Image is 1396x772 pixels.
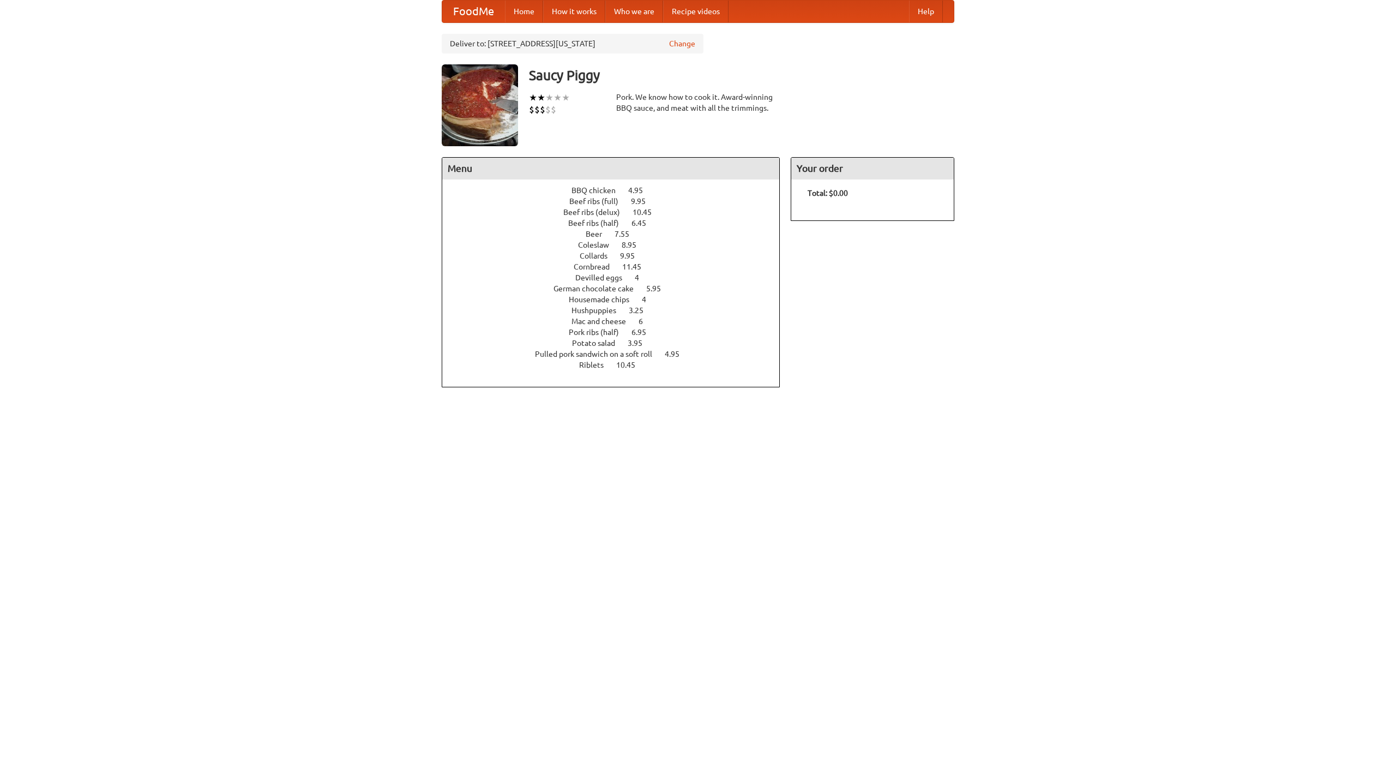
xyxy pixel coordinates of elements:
a: Hushpuppies 3.25 [571,306,664,315]
span: 4.95 [665,350,690,358]
a: Beef ribs (full) 9.95 [569,197,666,206]
a: Devilled eggs 4 [575,273,659,282]
h4: Your order [791,158,954,179]
li: ★ [529,92,537,104]
a: Beef ribs (delux) 10.45 [563,208,672,217]
div: Pork. We know how to cook it. Award-winning BBQ sauce, and meat with all the trimmings. [616,92,780,113]
span: German chocolate cake [553,284,645,293]
a: Riblets 10.45 [579,361,655,369]
a: Pulled pork sandwich on a soft roll 4.95 [535,350,700,358]
a: Beer 7.55 [586,230,649,238]
li: ★ [545,92,553,104]
a: Beef ribs (half) 6.45 [568,219,666,228]
span: 6.45 [631,219,657,228]
h3: Saucy Piggy [529,64,954,86]
li: ★ [562,92,570,104]
a: Mac and cheese 6 [571,317,663,326]
a: German chocolate cake 5.95 [553,284,681,293]
li: ★ [537,92,545,104]
a: Help [909,1,943,22]
a: How it works [543,1,605,22]
li: $ [540,104,545,116]
h4: Menu [442,158,779,179]
a: Cornbread 11.45 [574,262,661,271]
a: FoodMe [442,1,505,22]
span: Pork ribs (half) [569,328,630,337]
span: 4 [635,273,650,282]
li: $ [529,104,534,116]
span: 7.55 [615,230,640,238]
span: Potato salad [572,339,626,348]
img: angular.jpg [442,64,518,146]
span: Hushpuppies [571,306,627,315]
span: Beef ribs (half) [568,219,630,228]
span: BBQ chicken [571,186,627,195]
li: $ [551,104,556,116]
a: Collards 9.95 [580,252,655,260]
span: 9.95 [631,197,657,206]
span: 6.95 [631,328,657,337]
span: 9.95 [620,252,646,260]
a: Who we are [605,1,663,22]
span: 3.95 [628,339,653,348]
a: Change [669,38,695,49]
span: 3.25 [629,306,654,315]
span: 4 [642,295,657,304]
span: Collards [580,252,618,260]
span: 10.45 [616,361,646,369]
span: Coleslaw [578,241,620,249]
span: Cornbread [574,262,621,271]
b: Total: $0.00 [808,189,848,198]
a: BBQ chicken 4.95 [571,186,663,195]
span: 5.95 [646,284,672,293]
a: Potato salad 3.95 [572,339,663,348]
li: $ [534,104,540,116]
span: Riblets [579,361,615,369]
a: Housemade chips 4 [569,295,666,304]
a: Pork ribs (half) 6.95 [569,328,666,337]
span: Housemade chips [569,295,640,304]
span: Beef ribs (full) [569,197,629,206]
span: 11.45 [622,262,652,271]
span: Beef ribs (delux) [563,208,631,217]
span: 4.95 [628,186,654,195]
span: 6 [639,317,654,326]
span: 10.45 [633,208,663,217]
div: Deliver to: [STREET_ADDRESS][US_STATE] [442,34,703,53]
span: Mac and cheese [571,317,637,326]
span: Pulled pork sandwich on a soft roll [535,350,663,358]
span: Devilled eggs [575,273,633,282]
a: Home [505,1,543,22]
li: $ [545,104,551,116]
a: Recipe videos [663,1,729,22]
span: 8.95 [622,241,647,249]
span: Beer [586,230,613,238]
a: Coleslaw 8.95 [578,241,657,249]
li: ★ [553,92,562,104]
